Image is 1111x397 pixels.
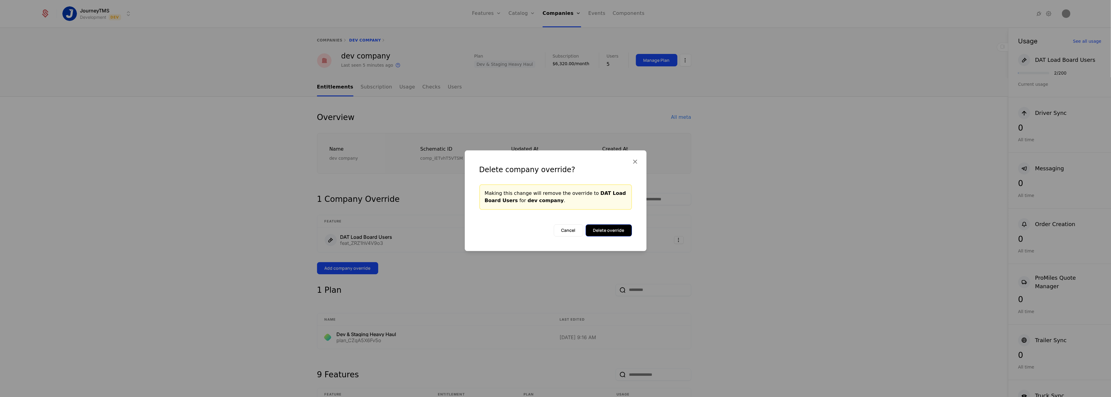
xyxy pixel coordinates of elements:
span: dev company [527,198,564,203]
div: Making this change will remove the override to for . [485,190,627,204]
span: DAT Load Board Users [485,190,626,203]
button: Delete override [586,224,632,236]
button: Cancel [554,224,583,236]
div: Delete company override? [479,165,632,175]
